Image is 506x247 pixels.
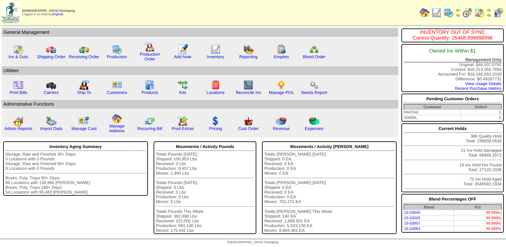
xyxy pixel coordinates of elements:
td: SIMMIL [404,115,460,120]
a: 15-03045 [404,210,420,215]
img: import.gif [46,116,56,126]
img: invoice2.gif [13,80,23,90]
img: graph.gif [243,44,253,54]
img: arrowright.gif [455,13,460,18]
img: reconcile.gif [145,116,155,126]
td: Utilities [2,66,398,75]
div: Totals [PERSON_NAME] [DATE]: Shipped: 0 EA Received: 0 EA Production: 0 EA Moves: 0 EA Totals [PE... [264,152,394,233]
a: Ship To [77,90,91,95]
td: 99.998% [454,215,502,221]
img: truck2.gif [79,44,89,54]
img: calendarprod.gif [443,8,454,18]
div: Original: $46,507.0792 Current: $16,213,056.7893 Accounted For: $16,166,550.2030 Difference: $0.4... [401,44,504,92]
img: po.png [276,80,286,90]
img: calendarinout.gif [13,44,23,54]
td: 5 [461,115,502,120]
img: workorder.gif [276,44,286,54]
img: calendarcustomer.gif [493,8,503,18]
img: truck3.gif [46,80,56,90]
img: calendarinout.gif [474,8,485,18]
a: Carriers [44,90,58,95]
img: arrowright.gif [486,13,491,18]
a: Reconcile Inv [236,90,261,95]
div: Movements / Activity Pounds [156,143,254,151]
th: Pct [454,205,502,210]
div: Inventory Aging Summary [5,143,146,151]
a: 15-03007 [404,221,420,225]
img: graph2.png [13,116,23,126]
a: Ins & Outs [9,54,28,59]
div: 388 Quality Hold Total: 239838.0636 21 Inv Hold Damaged Total: 66849.3972 19 Inv Hold Not Found T... [401,123,504,192]
img: dollar.gif [210,116,221,126]
div: Storage, Raw and Finished 30+ Days: 0 Locations with 0 Pounds Storage, Raw and Finished 60+ Days:... [5,152,146,195]
a: Reporting [239,54,258,59]
a: Admin Reports [4,126,32,131]
th: Order# [461,104,502,110]
a: (logout) [52,13,63,16]
img: line_graph.gif [210,44,221,54]
a: Products [142,90,158,95]
td: Adminstrative Functions [2,100,398,109]
img: line_graph.gif [431,8,442,18]
span: Logged in as Ddisney [22,9,75,16]
a: Recurring Bill [137,126,162,131]
img: factory.gif [145,42,155,52]
img: pie_chart.png [276,116,286,126]
a: Print Bills [9,90,27,95]
img: zoroco-logo-small.webp [2,2,19,23]
img: network.png [309,44,319,54]
a: View Usage Details [465,81,502,86]
img: arrowleft.gif [486,8,491,13]
a: Receiving Order [69,54,99,59]
a: Prod Extras [172,126,194,131]
td: 1 [461,110,502,115]
td: 99.999% [454,226,502,232]
a: Blend Order [303,54,326,59]
a: Revenue [273,126,290,131]
img: arrowleft.gif [455,8,460,13]
td: 99.999% [454,221,502,226]
a: Manage Address [109,124,125,133]
span: [DEMOGRAPHIC_DATA] Packaging [22,9,75,13]
img: customers.gif [112,80,122,90]
img: line_graph2.gif [243,80,253,90]
img: home.gif [112,114,122,124]
a: Expenses [305,126,324,131]
td: PARTAK [404,110,460,115]
div: Blend Percentages OFF [404,195,502,203]
img: home.gif [419,8,430,18]
a: Add Note [174,54,192,59]
img: workflow.png [309,80,319,90]
img: orders.gif [178,44,188,54]
div: Owned Inv Within $1 [404,45,502,57]
a: Import Data [40,126,62,131]
td: 99.999% [454,210,502,215]
a: Empties [274,54,289,59]
a: Customers [107,90,127,95]
span: [DEMOGRAPHIC_DATA] Packaging [228,241,278,244]
img: truck.gif [46,44,56,54]
img: workflow.gif [178,80,188,90]
a: 15-03083 [404,226,420,231]
div: Movements / Activity [PERSON_NAME] [264,143,394,151]
div: INVENTORY OUT OF SYNC Control Quantity: 25468.999998996 [404,30,502,41]
a: Inventory [207,54,224,59]
div: Current Holds [404,125,502,133]
img: cabinet.gif [145,80,155,90]
a: Production Order [140,52,160,61]
div: Management Only [404,57,502,62]
a: Production [107,54,127,59]
a: Locations [206,90,224,95]
img: calendarblend.gif [462,8,472,18]
img: pie_chart2.png [309,116,319,126]
a: Needs Report [301,90,327,95]
a: Cust Order [238,126,259,131]
th: Blend [404,205,454,210]
a: 15-03205 [404,216,420,220]
img: locations.gif [210,80,221,90]
a: Shipping Order [37,54,65,59]
a: Pricing [209,126,222,131]
img: cust_order.png [243,116,253,126]
img: prodextras.gif [178,116,188,126]
img: factory2.gif [79,80,89,90]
